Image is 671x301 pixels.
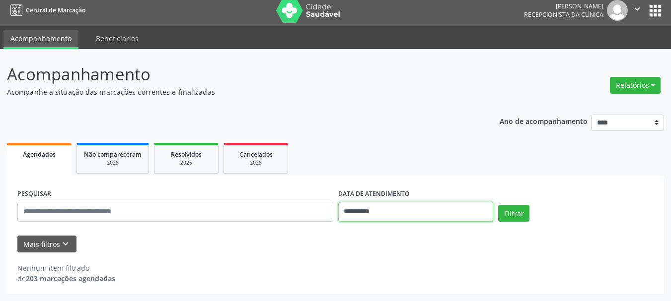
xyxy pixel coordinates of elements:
p: Ano de acompanhamento [500,115,588,127]
div: 2025 [161,159,211,167]
button: Mais filtroskeyboard_arrow_down [17,236,76,253]
a: Beneficiários [89,30,146,47]
button: apps [647,2,664,19]
button: Relatórios [610,77,661,94]
span: Não compareceram [84,150,142,159]
label: DATA DE ATENDIMENTO [338,186,410,202]
div: [PERSON_NAME] [524,2,603,10]
div: 2025 [84,159,142,167]
div: Nenhum item filtrado [17,263,115,273]
i: keyboard_arrow_down [60,239,71,249]
a: Acompanhamento [3,30,78,49]
span: Resolvidos [171,150,202,159]
div: de [17,273,115,284]
div: 2025 [231,159,281,167]
span: Recepcionista da clínica [524,10,603,19]
p: Acompanhe a situação das marcações correntes e finalizadas [7,87,467,97]
strong: 203 marcações agendadas [26,274,115,283]
a: Central de Marcação [7,2,85,18]
span: Agendados [23,150,56,159]
span: Central de Marcação [26,6,85,14]
label: PESQUISAR [17,186,51,202]
button: Filtrar [498,205,529,222]
span: Cancelados [239,150,273,159]
p: Acompanhamento [7,62,467,87]
i:  [632,3,643,14]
